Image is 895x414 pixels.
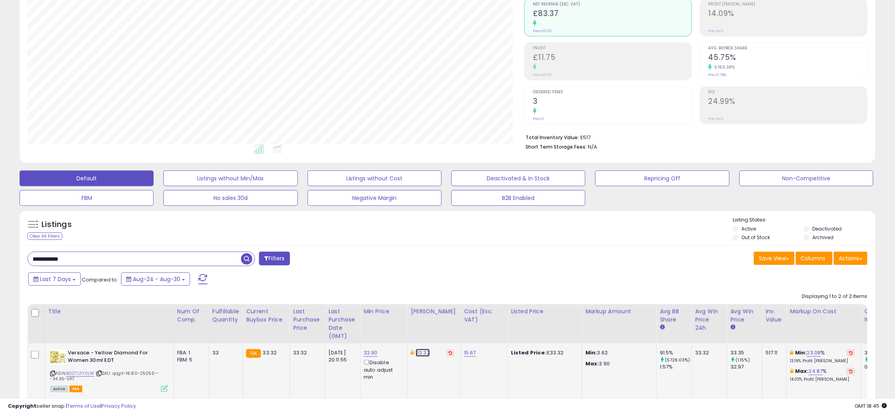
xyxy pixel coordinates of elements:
[42,219,72,230] h5: Listings
[742,225,756,232] label: Active
[595,171,729,186] button: Repricing Off
[855,402,887,410] span: 2025-09-7 18:45 GMT
[660,363,692,370] div: 1.57%
[809,367,823,375] a: 24.87
[364,349,378,357] a: 32.90
[20,190,154,206] button: FBM
[766,349,781,356] div: 517.11
[766,307,783,324] div: Inv. value
[525,132,862,142] li: £517
[660,324,665,331] small: Avg BB Share.
[708,2,867,7] span: Profit [PERSON_NAME]
[790,368,855,382] div: %
[730,363,762,370] div: 32.97
[50,349,66,365] img: 51XHhjEYvFL._SL40_.jpg
[511,307,579,316] div: Listed Price
[708,29,724,33] small: Prev: N/A
[795,349,807,356] b: Min:
[533,90,692,94] span: Ordered Items
[416,349,430,357] a: 33.32
[864,307,893,324] div: Ordered Items
[263,349,277,356] span: 33.32
[708,73,727,77] small: Prev: 0.78%
[177,307,206,324] div: Num of Comp.
[708,46,867,51] span: Avg. Buybox Share
[20,171,154,186] button: Default
[364,358,401,381] div: Disable auto adjust min
[67,402,100,410] a: Terms of Use
[212,307,239,324] div: Fulfillable Quantity
[163,171,297,186] button: Listings without Min/Max
[730,307,759,324] div: Avg Win Price
[742,234,770,241] label: Out of Stock
[533,29,552,33] small: Prev: £0.00
[121,272,190,286] button: Aug-24 - Aug-30
[533,9,692,20] h2: £83.37
[790,358,855,364] p: 13.19% Profit [PERSON_NAME]
[790,307,858,316] div: Markup on Cost
[451,171,585,186] button: Deactivated & In Stock
[801,254,826,262] span: Columns
[730,324,735,331] small: Avg Win Price.
[246,349,261,358] small: FBA
[730,349,762,356] div: 33.35
[212,349,237,356] div: 33
[736,357,750,363] small: (1.15%)
[533,73,552,77] small: Prev: £0.00
[754,252,795,265] button: Save View
[364,307,404,316] div: Min Price
[293,349,319,356] div: 33.32
[533,2,692,7] span: Net Revenue (Exc. VAT)
[328,307,357,340] div: Last Purchase Date (GMT)
[50,386,68,392] span: All listings currently available for purchase on Amazon
[533,116,544,121] small: Prev: 0
[525,143,587,150] b: Short Term Storage Fees:
[308,190,442,206] button: Negative Margin
[708,116,724,121] small: Prev: N/A
[813,234,834,241] label: Archived
[451,190,585,206] button: B2B Enabled
[739,171,873,186] button: Non-Competitive
[585,349,597,356] strong: Min:
[69,386,83,392] span: FBA
[82,276,118,283] span: Compared to:
[293,307,322,332] div: Last Purchase Price
[533,97,692,107] h2: 3
[660,349,692,356] div: 91.5%
[50,349,168,391] div: ASIN:
[101,402,136,410] a: Privacy Policy
[68,349,163,366] b: Versace - Yellow Diamond For Women 30ml EDT
[708,97,867,107] h2: 24.99%
[8,403,136,410] div: seller snap | |
[790,377,855,382] p: 14.03% Profit [PERSON_NAME]
[790,349,855,364] div: %
[733,216,875,224] p: Listing States:
[40,275,71,283] span: Last 7 Days
[246,307,286,324] div: Current Buybox Price
[695,307,724,332] div: Avg Win Price 24h.
[585,307,653,316] div: Markup Amount
[712,64,735,70] small: 5765.38%
[802,293,868,300] div: Displaying 1 to 2 of 2 items
[585,349,650,356] p: 3.62
[177,356,203,363] div: FBM: 5
[796,252,833,265] button: Columns
[411,307,457,316] div: [PERSON_NAME]
[8,402,36,410] strong: Copyright
[795,367,809,375] b: Max:
[708,53,867,64] h2: 45.75%
[533,53,692,64] h2: £11.75
[708,9,867,20] h2: 14.09%
[588,143,597,151] span: N/A
[695,349,721,356] div: 33.32
[787,304,861,343] th: The percentage added to the cost of goods (COGS) that forms the calculator for Min & Max prices.
[665,357,690,363] small: (5728.03%)
[259,252,290,265] button: Filters
[464,349,476,357] a: 15.67
[585,360,599,367] strong: Max:
[464,307,504,324] div: Cost (Exc. VAT)
[585,360,650,367] p: 3.90
[511,349,547,356] b: Listed Price:
[533,46,692,51] span: Profit
[708,90,867,94] span: ROI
